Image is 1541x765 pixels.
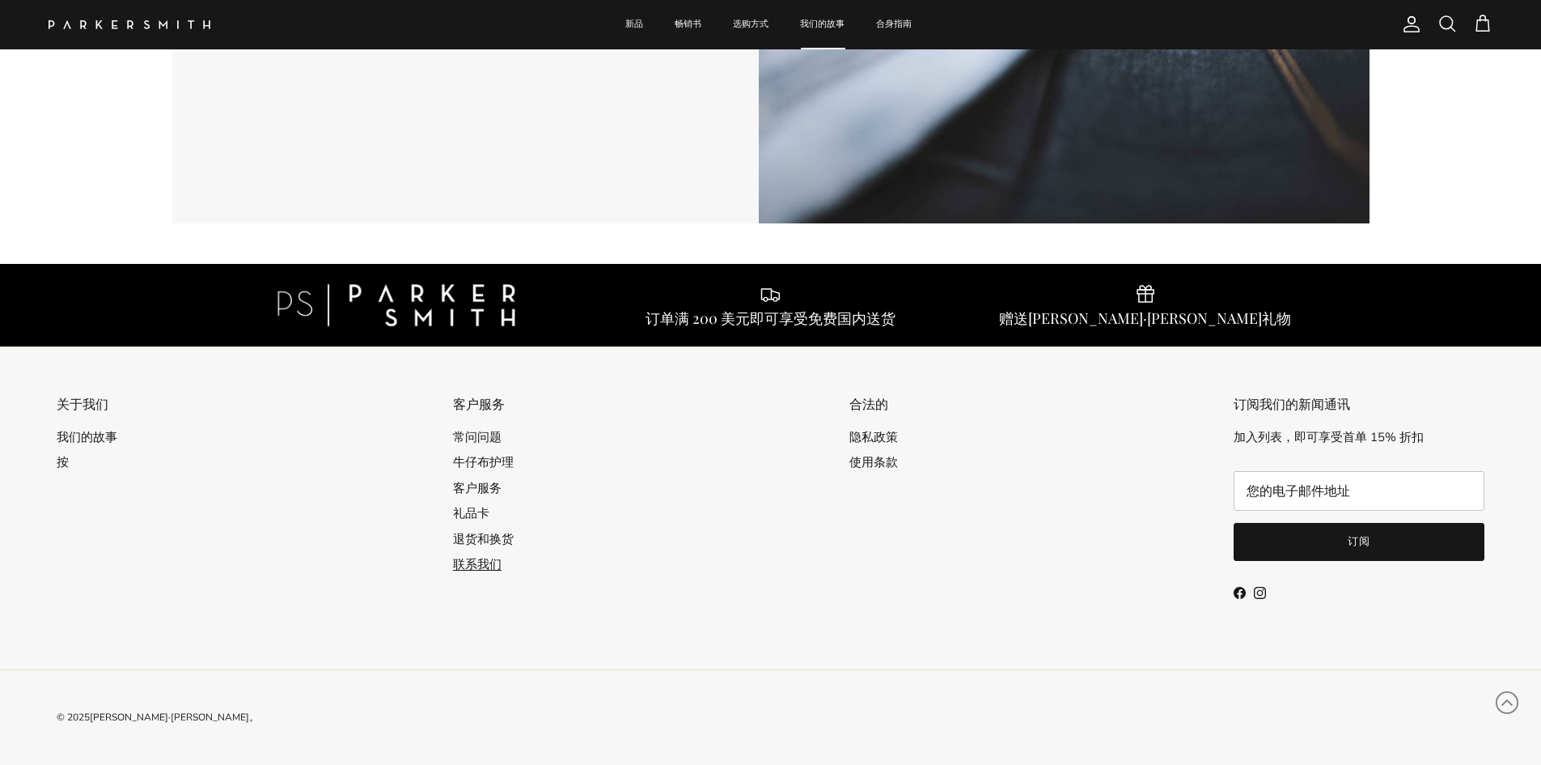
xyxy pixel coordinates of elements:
[849,429,898,445] a: 隐私政策
[453,531,514,547] a: 退货和换货
[876,18,912,30] font: 合身指南
[833,396,914,613] div: 次要
[1234,395,1350,412] font: 订阅我们的新闻通讯
[453,556,502,572] a: 联系我们
[1234,471,1484,512] input: 电子邮件
[249,711,259,724] font: 。
[849,454,898,470] a: 使用条款
[40,396,133,613] div: 次要
[800,18,845,30] font: 我们的故事
[49,20,210,29] img: 帕克·史密斯
[453,505,489,521] a: 礼品卡
[849,395,888,412] font: 合法的
[437,396,530,613] div: 次要
[646,308,895,328] font: 订单满 200 美元即可享受免费国内送货
[57,429,117,445] a: 我们的故事
[1395,15,1421,34] a: 帐户
[1495,691,1519,715] svg: 滚动到顶部
[453,429,502,445] a: 常问问题
[1234,429,1424,445] font: 加入列表，即可享受首单 15% 折扣
[625,18,643,30] font: 新品
[733,18,768,30] font: 选购方式
[1234,523,1484,561] button: 订阅
[1348,535,1370,550] font: 订阅
[57,395,108,412] font: 关于我们
[999,308,1291,328] font: 赠送[PERSON_NAME]·[PERSON_NAME]礼物
[675,18,701,30] font: 畅销书
[453,480,502,496] a: 客户服务
[57,711,90,724] font: © 2025
[90,711,249,724] a: [PERSON_NAME]·[PERSON_NAME]
[57,454,69,470] a: 按
[453,395,505,412] font: 客户服务
[453,454,514,470] a: 牛仔布护理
